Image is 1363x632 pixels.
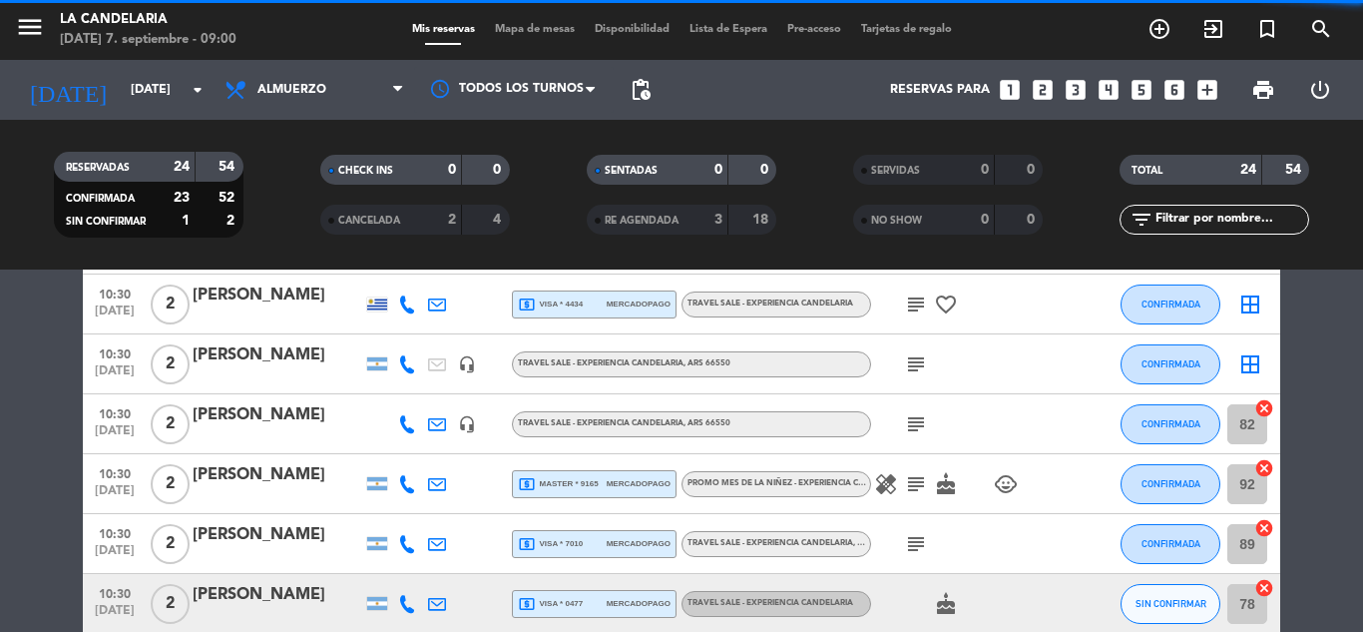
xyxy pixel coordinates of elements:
span: , ARS 66550 [683,419,730,427]
span: CONFIRMADA [1141,418,1200,429]
i: looks_4 [1096,77,1122,103]
i: headset_mic [458,355,476,373]
div: [PERSON_NAME] [193,342,362,368]
span: mercadopago [607,477,671,490]
span: 10:30 [90,282,140,305]
div: [PERSON_NAME] [193,283,362,309]
i: subject [904,293,928,316]
strong: 0 [493,163,505,177]
strong: 0 [1027,163,1039,177]
i: looks_one [997,77,1023,103]
button: CONFIRMADA [1121,464,1220,504]
i: looks_5 [1129,77,1154,103]
span: TRAVEL SALE - EXPERIENCIA CANDELARIA [687,300,853,308]
span: CONFIRMADA [1141,478,1200,489]
i: local_atm [518,595,536,613]
span: Tarjetas de regalo [851,24,962,35]
span: TRAVEL SALE - EXPERIENCIA CANDELARIA [687,539,900,547]
span: [DATE] [90,364,140,387]
i: local_atm [518,475,536,493]
i: favorite_border [934,293,958,316]
i: cake [934,592,958,616]
i: cancel [1254,458,1274,478]
span: 2 [151,464,190,504]
div: [PERSON_NAME] [193,582,362,608]
i: cancel [1254,518,1274,538]
div: LOG OUT [1291,60,1348,120]
span: 10:30 [90,461,140,484]
i: border_all [1238,293,1262,316]
button: CONFIRMADA [1121,285,1220,324]
strong: 0 [1027,213,1039,227]
span: pending_actions [629,78,653,102]
span: CHECK INS [338,166,393,176]
i: filter_list [1130,208,1153,232]
span: 10:30 [90,341,140,364]
strong: 2 [227,214,238,228]
span: Mis reservas [402,24,485,35]
i: looks_6 [1161,77,1187,103]
span: mercadopago [607,597,671,610]
button: CONFIRMADA [1121,404,1220,444]
span: SIN CONFIRMAR [66,217,146,227]
i: healing [874,472,898,496]
span: NO SHOW [871,216,922,226]
span: Mapa de mesas [485,24,585,35]
strong: 24 [174,160,190,174]
i: turned_in_not [1255,17,1279,41]
span: , ARS 66550 [853,539,900,547]
i: child_care [994,472,1018,496]
strong: 1 [182,214,190,228]
button: menu [15,12,45,49]
span: Reservas para [890,83,990,97]
span: RESERVADAS [66,163,130,173]
span: Pre-acceso [777,24,851,35]
span: [DATE] [90,305,140,327]
span: 2 [151,344,190,384]
i: subject [904,532,928,556]
strong: 2 [448,213,456,227]
span: CANCELADA [338,216,400,226]
i: cancel [1254,398,1274,418]
span: SENTADAS [605,166,658,176]
span: mercadopago [607,298,671,311]
span: TOTAL [1132,166,1162,176]
span: CONFIRMADA [66,194,135,204]
strong: 0 [714,163,722,177]
strong: 52 [219,191,238,205]
span: CONFIRMADA [1141,538,1200,549]
div: [PERSON_NAME] [193,402,362,428]
span: visa * 7010 [518,535,583,553]
span: 2 [151,404,190,444]
span: 10:30 [90,401,140,424]
span: 10:30 [90,521,140,544]
span: TRAVEL SALE - EXPERIENCIA CANDELARIA [518,359,730,367]
i: looks_two [1030,77,1056,103]
i: [DATE] [15,68,121,112]
button: CONFIRMADA [1121,344,1220,384]
i: arrow_drop_down [186,78,210,102]
span: 2 [151,524,190,564]
span: mercadopago [607,537,671,550]
i: local_atm [518,296,536,314]
strong: 0 [981,213,989,227]
span: visa * 4434 [518,296,583,314]
i: headset_mic [458,415,476,433]
span: 2 [151,584,190,624]
span: [DATE] [90,484,140,507]
span: print [1251,78,1275,102]
input: Filtrar por nombre... [1153,209,1308,231]
span: [DATE] [90,544,140,567]
button: CONFIRMADA [1121,524,1220,564]
i: search [1309,17,1333,41]
div: [DATE] 7. septiembre - 09:00 [60,30,236,50]
span: CONFIRMADA [1141,299,1200,310]
div: [PERSON_NAME] [193,522,362,548]
i: cancel [1254,578,1274,598]
span: 2 [151,285,190,324]
i: subject [904,352,928,376]
i: cake [934,472,958,496]
span: SIN CONFIRMAR [1136,598,1206,609]
span: SERVIDAS [871,166,920,176]
span: PROMO MES DE LA NIÑEZ - EXPERIENCIA CANDELARIA [687,479,905,487]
